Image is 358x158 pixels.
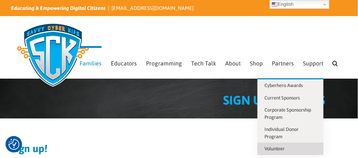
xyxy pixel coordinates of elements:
[223,93,325,107] span: SIGN UP: FAMILIES
[8,139,19,150] img: Revisit consent button
[80,60,102,66] span: Families
[11,18,95,91] img: Savvy Cyber Kids Logo
[146,60,182,66] span: Programming
[265,95,300,101] span: Current Sponsors
[265,83,303,88] span: Cyberhero Awards
[257,104,324,123] a: Corporate Sponsorship Program
[265,107,311,120] span: Corporate Sponsorship Program
[272,60,294,66] span: Partners
[303,60,323,66] span: Support
[8,139,19,150] button: Consent Preferences
[225,60,241,66] span: About
[257,79,324,92] a: Cyberhero Awards
[111,60,137,66] span: Educators
[11,5,106,11] i: Educating & Empowering Digital Citizens
[272,1,278,7] img: en
[11,143,347,154] h2: Sign up!
[225,46,241,78] a: About
[257,123,324,143] a: Individual Donor Program
[111,46,137,78] a: Educators
[191,46,216,78] a: Tech Talk
[257,143,324,155] a: Volunteer
[332,46,338,78] a: Search
[257,92,324,104] a: Current Sponsors
[250,60,263,66] span: Shop
[272,46,294,78] a: Partners
[265,146,285,151] span: Volunteer
[112,5,194,11] a: [EMAIL_ADDRESS][DOMAIN_NAME]
[250,46,263,78] a: Shop
[146,46,182,78] a: Programming
[80,46,347,78] nav: Main Menu
[265,127,299,139] span: Individual Donor Program
[303,46,323,78] a: Support
[80,46,102,78] a: Families
[191,60,216,66] span: Tech Talk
